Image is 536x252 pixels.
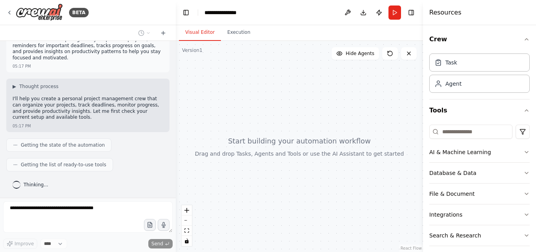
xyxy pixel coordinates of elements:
div: Database & Data [429,169,476,177]
img: Logo [16,4,63,21]
button: Upload files [144,219,156,231]
span: Getting the list of ready-to-use tools [21,162,106,168]
button: Hide Agents [332,47,379,60]
h4: Resources [429,8,461,17]
button: fit view [182,226,192,236]
button: Switch to previous chat [135,28,154,38]
div: React Flow controls [182,205,192,246]
button: Send [148,239,173,248]
p: I'll help you create a personal project management crew that can organize your projects, track de... [13,96,163,120]
button: Execution [221,24,257,41]
button: File & Document [429,184,530,204]
span: Thought process [19,83,58,90]
div: Crew [429,50,530,99]
div: 05:17 PM [13,123,31,129]
button: AI & Machine Learning [429,142,530,162]
a: React Flow attribution [401,246,422,250]
button: Improve [3,239,37,249]
div: Search & Research [429,232,481,239]
div: AI & Machine Learning [429,148,491,156]
div: Task [445,59,457,66]
button: Database & Data [429,163,530,183]
button: zoom out [182,215,192,226]
div: Version 1 [182,47,202,53]
button: Crew [429,28,530,50]
span: Getting the state of the automation [21,142,105,148]
button: ▶Thought process [13,83,58,90]
div: Agent [445,80,461,88]
div: Integrations [429,211,462,219]
span: Send [151,241,163,247]
span: ▶ [13,83,16,90]
nav: breadcrumb [204,9,244,17]
div: 05:17 PM [13,63,31,69]
p: Create a crew that helps organize your personal projects, sets reminders for important deadlines,... [13,37,163,61]
button: Search & Research [429,225,530,246]
div: BETA [69,8,89,17]
button: Integrations [429,204,530,225]
span: Improve [15,241,34,247]
button: Hide right sidebar [406,7,417,18]
div: File & Document [429,190,475,198]
button: Hide left sidebar [180,7,191,18]
button: zoom in [182,205,192,215]
button: Click to speak your automation idea [158,219,170,231]
span: Hide Agents [346,50,374,57]
button: Start a new chat [157,28,170,38]
button: Visual Editor [179,24,221,41]
button: Tools [429,99,530,121]
span: Thinking... [24,182,48,188]
button: toggle interactivity [182,236,192,246]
